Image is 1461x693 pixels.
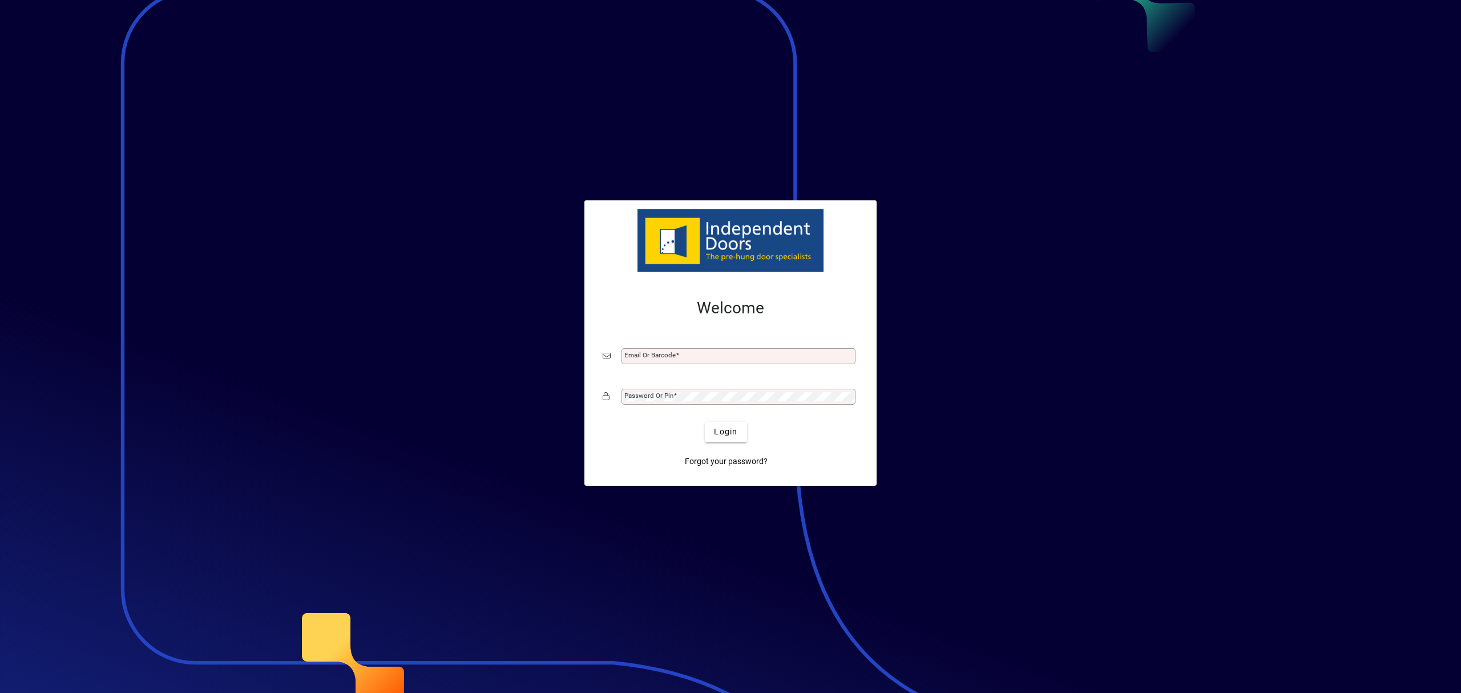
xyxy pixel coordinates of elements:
button: Login [705,422,746,442]
h2: Welcome [603,299,858,318]
mat-label: Password or Pin [624,392,673,400]
mat-label: Email or Barcode [624,351,676,359]
span: Forgot your password? [685,456,768,468]
span: Login [714,426,737,438]
a: Forgot your password? [680,452,772,472]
